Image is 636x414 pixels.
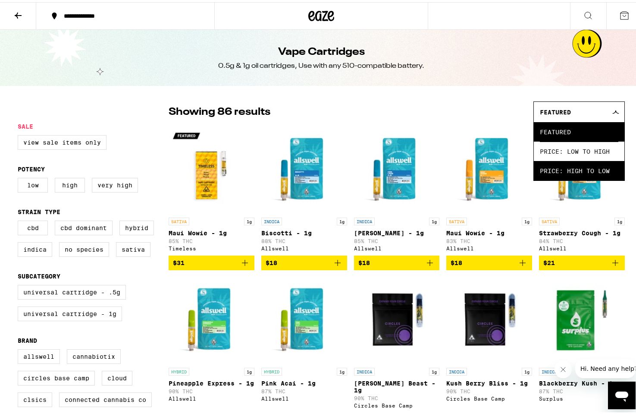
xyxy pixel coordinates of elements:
p: SATIVA [169,215,189,223]
img: Surplus - Blackberry Kush - 1g [539,275,625,361]
label: CBD [18,218,48,233]
div: Circles Base Camp [446,394,532,399]
label: No Species [59,240,109,255]
label: CLSICS [18,390,52,405]
legend: Potency [18,164,45,171]
span: Featured [540,107,571,114]
p: SATIVA [446,215,467,223]
label: Universal Cartridge - .5g [18,283,126,297]
p: Maui Wowie - 1g [169,228,254,234]
p: 1g [244,215,254,223]
label: Universal Cartridge - 1g [18,304,122,319]
label: View Sale Items Only [18,133,107,148]
p: 1g [337,215,347,223]
div: Timeless [169,243,254,249]
p: INDICA [539,366,560,373]
p: SATIVA [539,215,560,223]
label: High [55,176,85,190]
div: Circles Base Camp [354,401,440,406]
p: 85% THC [169,236,254,242]
a: Open page for Berry Beast - 1g from Circles Base Camp [354,275,440,411]
p: 1g [244,366,254,373]
p: 85% THC [354,236,440,242]
div: Allswell [354,243,440,249]
span: Hi. Need any help? [5,6,62,13]
div: Surplus [539,394,625,399]
img: Timeless - Maui Wowie - 1g [169,125,254,211]
img: Allswell - King Louis XIII - 1g [354,125,440,211]
p: 90% THC [354,393,440,399]
span: $31 [173,257,185,264]
p: [PERSON_NAME] Beast - 1g [354,378,440,392]
p: 1g [522,215,532,223]
p: 83% THC [446,236,532,242]
label: Very High [92,176,138,190]
label: CBD Dominant [55,218,113,233]
div: Allswell [169,394,254,399]
span: Price: Low to High [540,139,618,159]
img: Circles Base Camp - Berry Beast - 1g [354,275,440,361]
label: Cannabiotix [67,347,121,362]
h1: Vape Cartridges [278,43,365,57]
button: Add to bag [261,253,347,268]
p: 87% THC [539,386,625,392]
iframe: Message from company [575,357,636,376]
legend: Brand [18,335,37,342]
span: $18 [358,257,370,264]
legend: Strain Type [18,206,60,213]
span: $18 [451,257,462,264]
p: Blackberry Kush - 1g [539,378,625,385]
p: 1g [337,366,347,373]
p: Maui Wowie - 1g [446,228,532,234]
img: Circles Base Camp - Kush Berry Bliss - 1g [446,275,532,361]
p: HYBRID [169,366,189,373]
p: 90% THC [446,386,532,392]
p: 1g [614,215,625,223]
button: Add to bag [354,253,440,268]
a: Open page for King Louis XIII - 1g from Allswell [354,125,440,253]
p: Showing 86 results [169,103,270,117]
label: Connected Cannabis Co [59,390,152,405]
span: Price: High to Low [540,159,618,178]
a: Open page for Maui Wowie - 1g from Allswell [446,125,532,253]
button: Add to bag [446,253,532,268]
label: Hybrid [119,218,154,233]
legend: Sale [18,121,33,128]
img: Allswell - Pineapple Express - 1g [169,275,254,361]
div: Allswell [261,394,347,399]
legend: Subcategory [18,271,60,278]
img: Allswell - Biscotti - 1g [261,125,347,211]
label: Cloud [102,369,132,383]
p: INDICA [354,215,375,223]
p: 84% THC [539,236,625,242]
a: Open page for Biscotti - 1g from Allswell [261,125,347,253]
div: Allswell [539,243,625,249]
p: INDICA [446,366,467,373]
iframe: Button to launch messaging window [608,379,636,407]
p: Strawberry Cough - 1g [539,228,625,234]
a: Open page for Pink Acai - 1g from Allswell [261,275,347,411]
div: Allswell [446,243,532,249]
a: Open page for Strawberry Cough - 1g from Allswell [539,125,625,253]
button: Add to bag [169,253,254,268]
div: 0.5g & 1g oil cartridges, Use with any 510-compatible battery. [218,59,424,69]
p: Biscotti - 1g [261,228,347,234]
button: Add to bag [539,253,625,268]
p: Pink Acai - 1g [261,378,347,385]
img: Allswell - Pink Acai - 1g [261,275,347,361]
p: [PERSON_NAME] - 1g [354,228,440,234]
p: 1g [429,215,439,223]
label: Circles Base Camp [18,369,95,383]
span: $21 [543,257,555,264]
p: 90% THC [169,386,254,392]
p: 1g [522,366,532,373]
p: 1g [429,366,439,373]
iframe: Close message [555,359,572,376]
p: INDICA [354,366,375,373]
a: Open page for Pineapple Express - 1g from Allswell [169,275,254,411]
label: Allswell [18,347,60,362]
p: Kush Berry Bliss - 1g [446,378,532,385]
p: 87% THC [261,386,347,392]
a: Open page for Blackberry Kush - 1g from Surplus [539,275,625,411]
label: Indica [18,240,52,255]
